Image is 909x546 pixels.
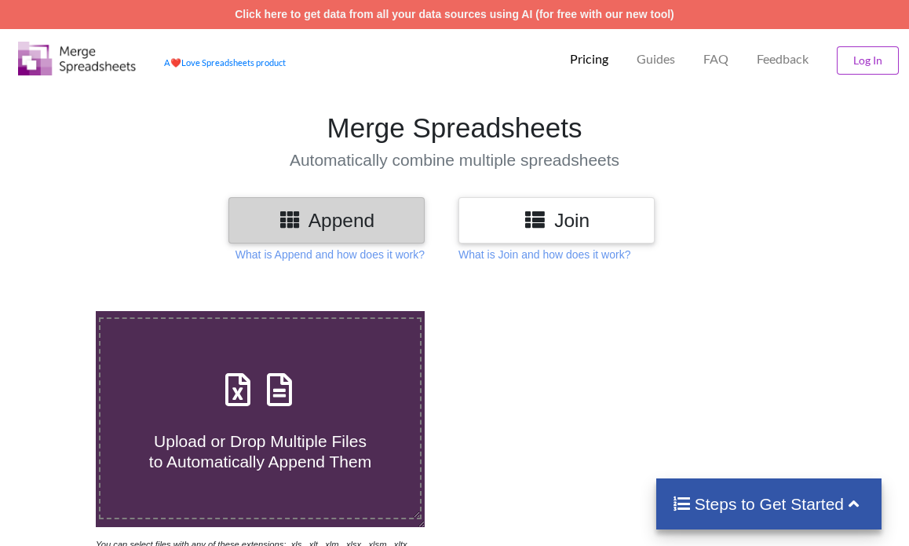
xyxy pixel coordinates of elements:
p: Guides [637,51,675,68]
p: What is Join and how does it work? [458,247,630,262]
span: Feedback [757,53,809,65]
a: AheartLove Spreadsheets product [164,57,286,68]
h3: Append [240,209,413,232]
h3: Join [470,209,643,232]
span: heart [170,57,181,68]
button: Log In [837,46,899,75]
p: FAQ [703,51,728,68]
img: Logo.png [18,42,136,75]
span: Upload or Drop Multiple Files to Automatically Append Them [149,432,371,470]
p: What is Append and how does it work? [235,247,425,262]
p: Pricing [570,51,608,68]
a: Click here to get data from all your data sources using AI (for free with our new tool) [235,8,674,20]
h4: Steps to Get Started [672,494,866,514]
